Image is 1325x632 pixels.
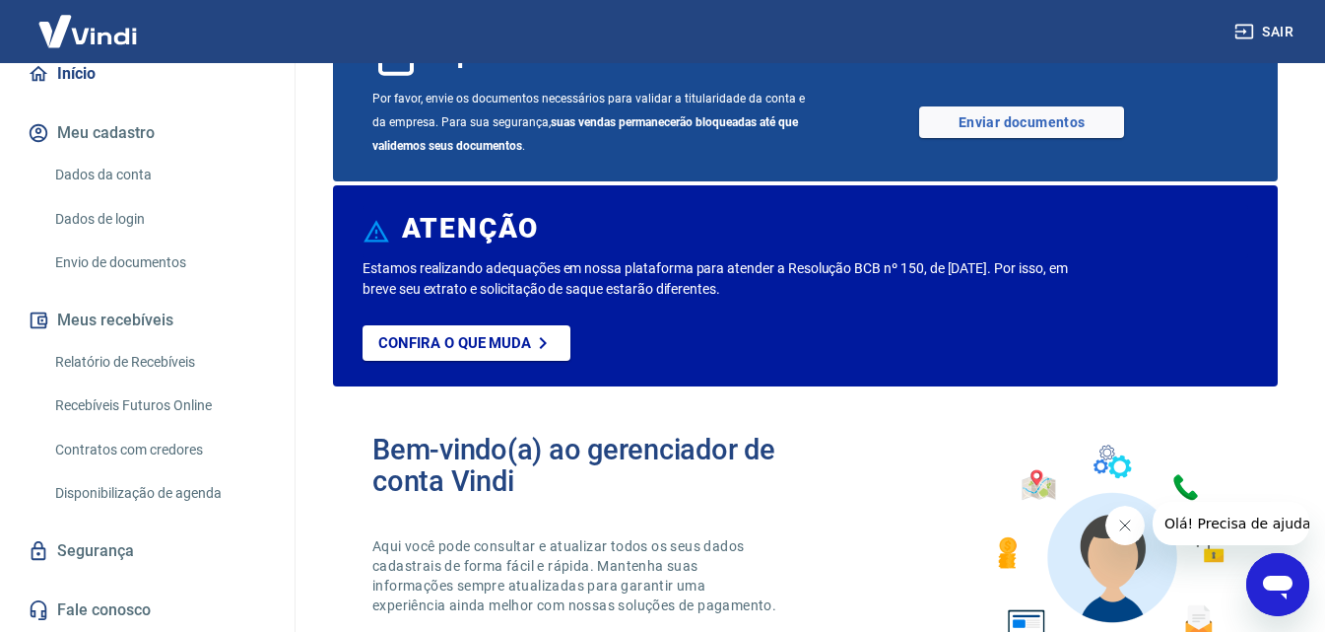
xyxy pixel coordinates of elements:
[24,111,271,155] button: Meu cadastro
[1153,502,1309,545] iframe: Mensagem da empresa
[24,299,271,342] button: Meus recebíveis
[47,199,271,240] a: Dados de login
[24,1,152,61] img: Vindi
[1246,553,1309,616] iframe: Botão para abrir a janela de mensagens
[363,325,570,361] a: Confira o que muda
[1230,14,1301,50] button: Sair
[47,386,271,426] a: Recebíveis Futuros Online
[372,87,806,158] span: Por favor, envie os documentos necessários para validar a titularidade da conta e da empresa. Par...
[24,52,271,96] a: Início
[378,334,531,352] p: Confira o que muda
[24,589,271,632] a: Fale conosco
[372,115,798,153] b: suas vendas permanecerão bloqueadas até que validemos seus documentos
[12,14,166,30] span: Olá! Precisa de ajuda?
[363,258,1071,300] p: Estamos realizando adequações em nossa plataforma para atender a Resolução BCB nº 150, de [DATE]....
[402,219,539,239] h6: ATENÇÃO
[47,155,271,195] a: Dados da conta
[372,536,780,615] p: Aqui você pode consultar e atualizar todos os seus dados cadastrais de forma fácil e rápida. Mant...
[1105,506,1145,545] iframe: Fechar mensagem
[372,434,806,497] h2: Bem-vindo(a) ao gerenciador de conta Vindi
[47,342,271,383] a: Relatório de Recebíveis
[47,243,271,283] a: Envio de documentos
[919,106,1124,138] a: Enviar documentos
[24,529,271,573] a: Segurança
[47,430,271,470] a: Contratos com credores
[47,473,271,514] a: Disponibilização de agenda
